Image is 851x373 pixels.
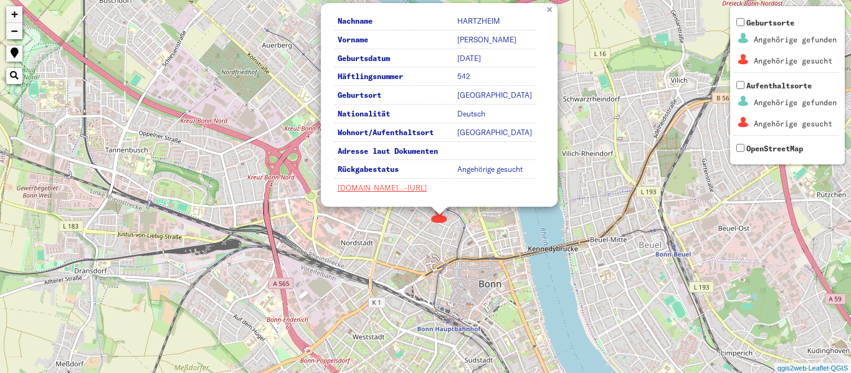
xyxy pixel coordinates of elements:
th: Nachname [335,13,453,31]
td: Angehörige gesucht [753,51,837,71]
span: OpenStreetMap [746,144,803,153]
th: Häftlingsnummer [335,68,453,86]
td: Angehörige gefunden [753,30,837,50]
th: Geburtsdatum [335,50,453,68]
th: Vorname [335,32,453,49]
td: [GEOGRAPHIC_DATA] [454,125,535,142]
a: qgis2web [777,364,806,372]
span: Aufenthaltsorte [734,81,839,135]
td: [GEOGRAPHIC_DATA] [454,87,535,105]
td: [DATE] [454,50,535,68]
td: Angehörige gesucht [753,114,837,134]
th: Adresse laut Dokumenten [335,143,453,161]
th: Wohnort/Aufenthaltsort [335,125,453,142]
span: Geburtsorte [734,18,839,72]
img: Geburtsorte_2_Angeh%C3%B6rigegesucht1.png [736,52,751,67]
th: Rückgabestatus [335,161,453,179]
td: Deutsch [454,106,535,123]
th: Geburtsort [335,87,453,105]
input: AufenthaltsorteAngehörige gefundenAngehörige gesucht [736,81,744,89]
td: 542 [454,68,535,86]
a: Leaflet [808,364,829,372]
a: Zoom out [6,23,22,39]
a: QGIS [830,364,848,372]
input: GeburtsorteAngehörige gefundenAngehörige gesucht [736,18,744,26]
a: × [544,3,558,14]
a: Zoom in [6,6,22,23]
input: OpenStreetMap [736,144,744,152]
a: Show me where I am [6,45,22,62]
td: HARTZHEIM [454,13,535,31]
img: Aufenthaltsorte_1_Angeh%C3%B6rigegefunden0.png [736,93,751,109]
img: Aufenthaltsorte_1_Angeh%C3%B6rigegesucht1.png [736,115,751,130]
td: [PERSON_NAME] [454,32,535,49]
img: Geburtsorte_2_Angeh%C3%B6rigegefunden0.png [736,31,751,46]
td: Angehörige gefunden [753,93,837,113]
td: Angehörige gesucht [454,161,535,179]
th: Nationalität [335,106,453,123]
a: [DOMAIN_NAME]…-[URL] [338,183,427,192]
